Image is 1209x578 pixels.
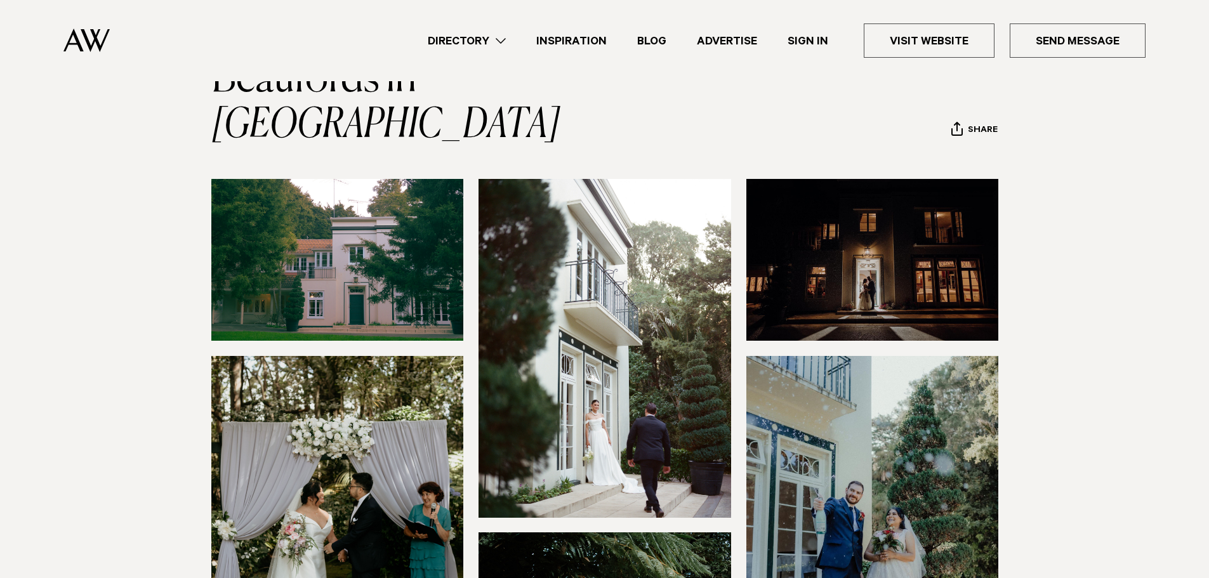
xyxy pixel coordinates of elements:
[772,32,843,49] a: Sign In
[864,23,994,58] a: Visit Website
[63,29,110,52] img: Auckland Weddings Logo
[211,179,464,341] img: Historic homestead at Beaufords in Totara Park
[968,125,998,137] span: Share
[479,179,731,517] img: Bride and groom posing outside homestead
[951,121,998,140] button: Share
[521,32,622,49] a: Inspiration
[413,32,521,49] a: Directory
[746,179,999,341] img: Wedding couple at night in front of homestead
[682,32,772,49] a: Advertise
[1010,23,1146,58] a: Send Message
[622,32,682,49] a: Blog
